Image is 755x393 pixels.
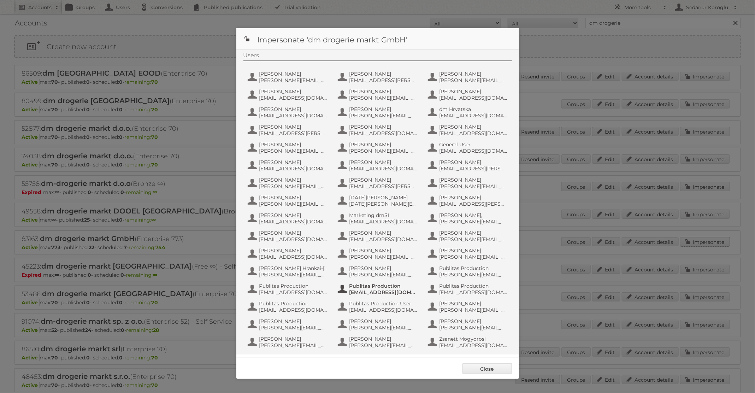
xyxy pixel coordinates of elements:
[259,271,328,278] span: [PERSON_NAME][EMAIL_ADDRESS][DOMAIN_NAME]
[259,289,328,295] span: [EMAIL_ADDRESS][DOMAIN_NAME]
[440,148,508,154] span: [EMAIL_ADDRESS][DOMAIN_NAME]
[349,130,418,136] span: [EMAIL_ADDRESS][DOMAIN_NAME]
[349,336,418,342] span: [PERSON_NAME]
[337,229,420,243] button: [PERSON_NAME] [EMAIL_ADDRESS][DOMAIN_NAME]
[440,336,508,342] span: Zsanett Mogyorosi
[440,254,508,260] span: [PERSON_NAME][EMAIL_ADDRESS][PERSON_NAME][DOMAIN_NAME]
[259,212,328,218] span: [PERSON_NAME]
[349,141,418,148] span: [PERSON_NAME]
[349,159,418,165] span: [PERSON_NAME]
[427,229,510,243] button: [PERSON_NAME] [PERSON_NAME][EMAIL_ADDRESS][PERSON_NAME][DOMAIN_NAME]
[259,183,328,189] span: [PERSON_NAME][EMAIL_ADDRESS][DOMAIN_NAME]
[337,158,420,172] button: [PERSON_NAME] [EMAIL_ADDRESS][DOMAIN_NAME]
[349,177,418,183] span: [PERSON_NAME]
[349,71,418,77] span: [PERSON_NAME]
[259,165,328,172] span: [EMAIL_ADDRESS][DOMAIN_NAME]
[337,105,420,119] button: [PERSON_NAME] [PERSON_NAME][EMAIL_ADDRESS][DOMAIN_NAME]
[440,95,508,101] span: [EMAIL_ADDRESS][DOMAIN_NAME]
[247,264,330,278] button: [PERSON_NAME] Hrankai-[PERSON_NAME] [PERSON_NAME][EMAIL_ADDRESS][DOMAIN_NAME]
[440,112,508,119] span: [EMAIL_ADDRESS][DOMAIN_NAME]
[259,71,328,77] span: [PERSON_NAME]
[247,229,330,243] button: [PERSON_NAME] [EMAIL_ADDRESS][DOMAIN_NAME]
[349,201,418,207] span: [DATE][PERSON_NAME][EMAIL_ADDRESS][DOMAIN_NAME]
[349,212,418,218] span: Marketing dmSI
[349,254,418,260] span: [PERSON_NAME][EMAIL_ADDRESS][DOMAIN_NAME]
[427,317,510,332] button: [PERSON_NAME] [PERSON_NAME][EMAIL_ADDRESS][DOMAIN_NAME]
[440,177,508,183] span: [PERSON_NAME]
[349,236,418,242] span: [EMAIL_ADDRESS][DOMAIN_NAME]
[440,165,508,172] span: [EMAIL_ADDRESS][PERSON_NAME][DOMAIN_NAME]
[259,254,328,260] span: [EMAIL_ADDRESS][DOMAIN_NAME]
[427,335,510,349] button: Zsanett Mogyorosi [EMAIL_ADDRESS][DOMAIN_NAME]
[440,265,508,271] span: Publitas Production
[440,300,508,307] span: [PERSON_NAME]
[440,289,508,295] span: [EMAIL_ADDRESS][DOMAIN_NAME]
[427,88,510,102] button: [PERSON_NAME] [EMAIL_ADDRESS][DOMAIN_NAME]
[259,95,328,101] span: [EMAIL_ADDRESS][DOMAIN_NAME]
[247,211,330,225] button: [PERSON_NAME] [EMAIL_ADDRESS][DOMAIN_NAME]
[259,336,328,342] span: [PERSON_NAME]
[259,88,328,95] span: [PERSON_NAME]
[349,183,418,189] span: [EMAIL_ADDRESS][PERSON_NAME][DOMAIN_NAME]
[349,265,418,271] span: [PERSON_NAME]
[247,300,330,314] button: Publitas Production [EMAIL_ADDRESS][DOMAIN_NAME]
[337,282,420,296] button: Publitas Production [EMAIL_ADDRESS][DOMAIN_NAME]
[440,218,508,225] span: [PERSON_NAME][EMAIL_ADDRESS][DOMAIN_NAME]
[337,141,420,155] button: [PERSON_NAME] [PERSON_NAME][EMAIL_ADDRESS][DOMAIN_NAME]
[337,194,420,208] button: [DATE][PERSON_NAME] [DATE][PERSON_NAME][EMAIL_ADDRESS][DOMAIN_NAME]
[427,176,510,190] button: [PERSON_NAME] [PERSON_NAME][EMAIL_ADDRESS][PERSON_NAME][DOMAIN_NAME]
[427,211,510,225] button: [PERSON_NAME], [PERSON_NAME][EMAIL_ADDRESS][DOMAIN_NAME]
[349,307,418,313] span: [EMAIL_ADDRESS][DOMAIN_NAME]
[427,194,510,208] button: [PERSON_NAME] [EMAIL_ADDRESS][PERSON_NAME][DOMAIN_NAME]
[349,342,418,348] span: [PERSON_NAME][EMAIL_ADDRESS][PERSON_NAME][DOMAIN_NAME]
[236,28,519,49] h1: Impersonate 'dm drogerie markt GmbH'
[247,123,330,137] button: [PERSON_NAME] [EMAIL_ADDRESS][PERSON_NAME][DOMAIN_NAME]
[259,194,328,201] span: [PERSON_NAME]
[337,70,420,84] button: [PERSON_NAME] [EMAIL_ADDRESS][PERSON_NAME][DOMAIN_NAME]
[349,106,418,112] span: [PERSON_NAME]
[259,124,328,130] span: [PERSON_NAME]
[440,183,508,189] span: [PERSON_NAME][EMAIL_ADDRESS][PERSON_NAME][DOMAIN_NAME]
[349,283,418,289] span: Publitas Production
[259,307,328,313] span: [EMAIL_ADDRESS][DOMAIN_NAME]
[427,105,510,119] button: dm Hrvatska [EMAIL_ADDRESS][DOMAIN_NAME]
[349,148,418,154] span: [PERSON_NAME][EMAIL_ADDRESS][DOMAIN_NAME]
[259,230,328,236] span: [PERSON_NAME]
[440,141,508,148] span: General User
[349,77,418,83] span: [EMAIL_ADDRESS][PERSON_NAME][DOMAIN_NAME]
[440,106,508,112] span: dm Hrvatska
[349,95,418,101] span: [PERSON_NAME][EMAIL_ADDRESS][PERSON_NAME][DOMAIN_NAME]
[440,236,508,242] span: [PERSON_NAME][EMAIL_ADDRESS][PERSON_NAME][DOMAIN_NAME]
[259,141,328,148] span: [PERSON_NAME]
[337,264,420,278] button: [PERSON_NAME] [PERSON_NAME][EMAIL_ADDRESS][DOMAIN_NAME]
[259,283,328,289] span: Publitas Production
[349,324,418,331] span: [PERSON_NAME][EMAIL_ADDRESS][DOMAIN_NAME]
[349,289,418,295] span: [EMAIL_ADDRESS][DOMAIN_NAME]
[259,148,328,154] span: [PERSON_NAME][EMAIL_ADDRESS][DOMAIN_NAME]
[427,70,510,84] button: [PERSON_NAME] [PERSON_NAME][EMAIL_ADDRESS][PERSON_NAME][DOMAIN_NAME]
[427,282,510,296] button: Publitas Production [EMAIL_ADDRESS][DOMAIN_NAME]
[259,159,328,165] span: [PERSON_NAME]
[349,218,418,225] span: [EMAIL_ADDRESS][DOMAIN_NAME]
[259,247,328,254] span: [PERSON_NAME]
[440,283,508,289] span: Publitas Production
[349,165,418,172] span: [EMAIL_ADDRESS][DOMAIN_NAME]
[337,335,420,349] button: [PERSON_NAME] [PERSON_NAME][EMAIL_ADDRESS][PERSON_NAME][DOMAIN_NAME]
[337,123,420,137] button: [PERSON_NAME] [EMAIL_ADDRESS][DOMAIN_NAME]
[259,300,328,307] span: Publitas Production
[259,218,328,225] span: [EMAIL_ADDRESS][DOMAIN_NAME]
[247,194,330,208] button: [PERSON_NAME] [PERSON_NAME][EMAIL_ADDRESS][DOMAIN_NAME]
[247,158,330,172] button: [PERSON_NAME] [EMAIL_ADDRESS][DOMAIN_NAME]
[440,124,508,130] span: [PERSON_NAME]
[247,70,330,84] button: [PERSON_NAME] [PERSON_NAME][EMAIL_ADDRESS][DOMAIN_NAME]
[247,247,330,261] button: [PERSON_NAME] [EMAIL_ADDRESS][DOMAIN_NAME]
[259,201,328,207] span: [PERSON_NAME][EMAIL_ADDRESS][DOMAIN_NAME]
[349,271,418,278] span: [PERSON_NAME][EMAIL_ADDRESS][DOMAIN_NAME]
[440,194,508,201] span: [PERSON_NAME]
[440,159,508,165] span: [PERSON_NAME]
[440,318,508,324] span: [PERSON_NAME]
[427,141,510,155] button: General User [EMAIL_ADDRESS][DOMAIN_NAME]
[259,318,328,324] span: [PERSON_NAME]
[247,282,330,296] button: Publitas Production [EMAIL_ADDRESS][DOMAIN_NAME]
[349,88,418,95] span: [PERSON_NAME]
